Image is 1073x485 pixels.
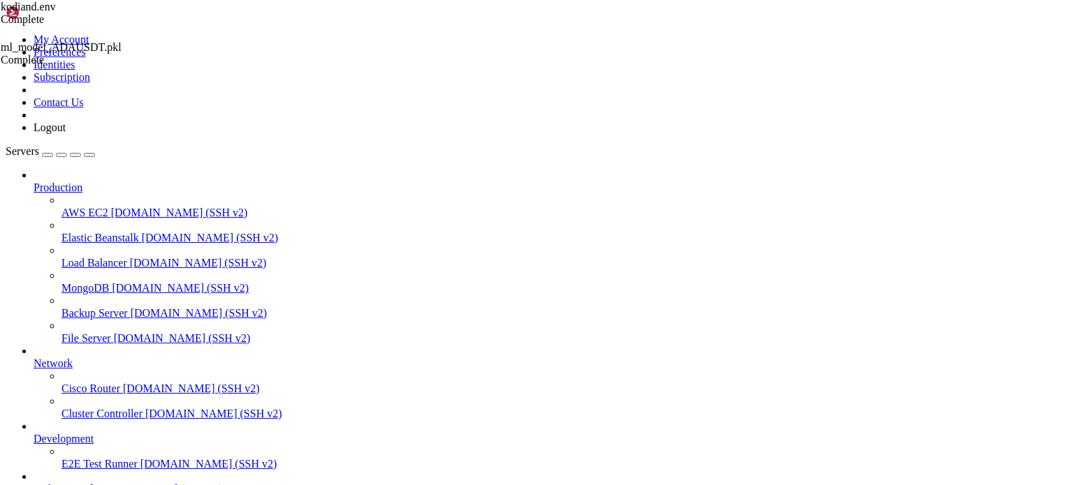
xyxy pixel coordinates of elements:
[1,41,122,53] span: ml_model_ADAUSDT.pkl
[188,278,194,290] div: (31, 23)
[1,1,56,13] span: kodiand.env
[1,54,140,66] div: Complete
[6,255,891,267] x-row: root@localhost:~# cd ~/BOTI2
[1,13,140,26] div: Complete
[6,267,891,278] x-row: root@localhost:~/BOTI2# source venv/bin/activate
[6,278,891,290] x-row: (venv) root@localhost:~/BOTI2#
